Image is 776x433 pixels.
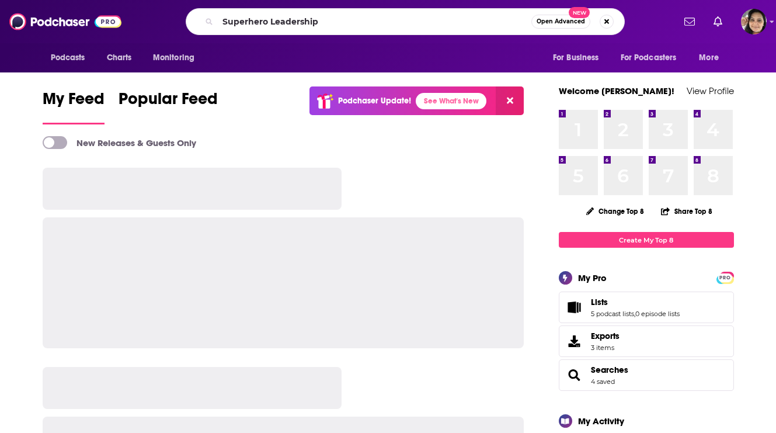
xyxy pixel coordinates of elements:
[591,297,680,307] a: Lists
[691,47,733,69] button: open menu
[709,12,727,32] a: Show notifications dropdown
[559,292,734,323] span: Lists
[741,9,767,34] button: Show profile menu
[699,50,719,66] span: More
[553,50,599,66] span: For Business
[569,7,590,18] span: New
[153,50,194,66] span: Monitoring
[563,299,586,316] a: Lists
[338,96,411,106] p: Podchaser Update!
[119,89,218,124] a: Popular Feed
[591,377,615,386] a: 4 saved
[591,331,620,341] span: Exports
[99,47,139,69] a: Charts
[531,15,590,29] button: Open AdvancedNew
[591,365,628,375] a: Searches
[680,12,700,32] a: Show notifications dropdown
[107,50,132,66] span: Charts
[9,11,121,33] img: Podchaser - Follow, Share and Rate Podcasts
[687,85,734,96] a: View Profile
[186,8,625,35] div: Search podcasts, credits, & more...
[537,19,585,25] span: Open Advanced
[635,310,680,318] a: 0 episode lists
[545,47,614,69] button: open menu
[621,50,677,66] span: For Podcasters
[145,47,210,69] button: open menu
[43,136,196,149] a: New Releases & Guests Only
[741,9,767,34] span: Logged in as shelbyjanner
[51,50,85,66] span: Podcasts
[579,204,652,219] button: Change Top 8
[559,359,734,391] span: Searches
[559,325,734,357] a: Exports
[718,273,732,282] span: PRO
[43,89,105,124] a: My Feed
[119,89,218,116] span: Popular Feed
[43,47,100,69] button: open menu
[416,93,486,109] a: See What's New
[559,85,674,96] a: Welcome [PERSON_NAME]!
[718,273,732,282] a: PRO
[563,367,586,383] a: Searches
[43,89,105,116] span: My Feed
[591,297,608,307] span: Lists
[741,9,767,34] img: User Profile
[634,310,635,318] span: ,
[559,232,734,248] a: Create My Top 8
[563,333,586,349] span: Exports
[591,344,620,352] span: 3 items
[591,310,634,318] a: 5 podcast lists
[578,415,624,427] div: My Activity
[660,200,713,223] button: Share Top 8
[613,47,694,69] button: open menu
[578,272,607,283] div: My Pro
[218,12,531,31] input: Search podcasts, credits, & more...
